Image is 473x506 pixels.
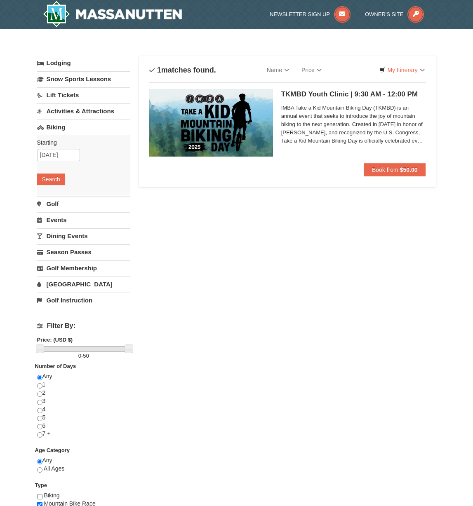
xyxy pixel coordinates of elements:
h5: TKMBD Youth Clinic | 9:30 AM - 12:00 PM [281,90,426,98]
a: Activities & Attractions [37,103,131,119]
span: Owner's Site [365,11,404,17]
label: - [37,352,131,360]
a: Lodging [37,56,131,70]
span: 50 [83,353,89,359]
a: Price [295,62,328,78]
span: Biking [44,492,59,499]
a: Golf Membership [37,260,131,276]
a: [GEOGRAPHIC_DATA] [37,276,131,292]
a: Newsletter Sign Up [270,11,351,17]
a: Biking [37,119,131,135]
h4: Filter By: [37,322,131,330]
a: My Itinerary [374,64,430,76]
a: Owner's Site [365,11,424,17]
strong: $50.00 [400,166,418,173]
span: Newsletter Sign Up [270,11,330,17]
img: 6619923-52-c4545c45.jpg [149,89,273,157]
div: Any 1 2 3 4 5 6 7 + [37,372,131,446]
a: Golf Instruction [37,293,131,308]
a: Name [261,62,295,78]
a: Golf [37,196,131,211]
a: Season Passes [37,244,131,260]
a: Dining Events [37,228,131,244]
div: Any [37,457,131,481]
span: All Ages [44,465,65,472]
span: 1 [157,66,161,74]
span: 0 [78,353,81,359]
span: IMBA Take a Kid Mountain Biking Day (TKMBD) is an annual event that seeks to introduce the joy of... [281,104,426,145]
strong: Price: (USD $) [37,337,73,343]
a: Snow Sports Lessons [37,71,131,87]
h4: matches found. [149,66,216,74]
strong: Number of Days [35,363,76,369]
a: Events [37,212,131,227]
img: Massanutten Resort Logo [43,1,182,27]
strong: Type [35,482,47,488]
a: Lift Tickets [37,87,131,103]
a: Massanutten Resort [43,1,182,27]
span: Book from [372,166,398,173]
button: Book from $50.00 [364,163,426,176]
strong: Age Category [35,447,70,453]
label: Starting [37,138,125,147]
button: Search [37,173,65,185]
